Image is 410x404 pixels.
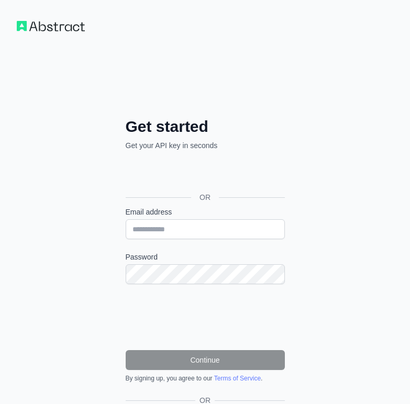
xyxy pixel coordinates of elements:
iframe: reCAPTCHA [126,297,285,338]
a: Terms of Service [214,375,261,382]
p: Get your API key in seconds [126,140,285,151]
h2: Get started [126,117,285,136]
iframe: Botón de Acceder con Google [120,162,288,185]
label: Email address [126,207,285,217]
div: By signing up, you agree to our . [126,374,285,383]
img: Workflow [17,21,85,31]
span: OR [191,192,219,203]
label: Password [126,252,285,262]
button: Continue [126,350,285,370]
